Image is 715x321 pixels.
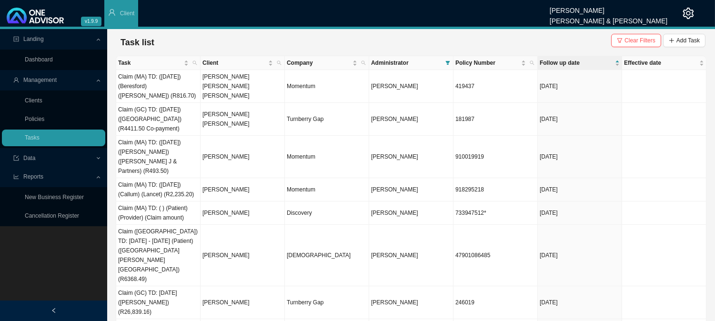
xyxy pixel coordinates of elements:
[51,308,57,313] span: left
[116,136,201,178] td: Claim (MA) TD: ([DATE]) ([PERSON_NAME]) ([PERSON_NAME] J & Partners) (R493.50)
[676,36,700,45] span: Add Task
[445,60,450,65] span: filter
[201,286,285,319] td: [PERSON_NAME]
[538,178,622,201] td: [DATE]
[285,56,369,70] th: Company
[23,155,35,161] span: Data
[550,13,667,23] div: [PERSON_NAME] & [PERSON_NAME]
[611,34,661,47] button: Clear Filters
[25,194,84,201] a: New Business Register
[683,8,694,19] span: setting
[540,58,613,68] span: Follow up date
[116,286,201,319] td: Claim (GC) TD: [DATE] ([PERSON_NAME]) (R26,839.16)
[108,9,116,16] span: user
[287,58,351,68] span: Company
[201,178,285,201] td: [PERSON_NAME]
[201,103,285,136] td: [PERSON_NAME] [PERSON_NAME]
[25,56,53,63] a: Dashboard
[23,77,57,83] span: Management
[361,60,366,65] span: search
[201,136,285,178] td: [PERSON_NAME]
[538,70,622,103] td: [DATE]
[453,103,538,136] td: 181987
[538,201,622,225] td: [DATE]
[201,56,285,70] th: Client
[191,56,199,70] span: search
[7,8,64,23] img: 2df55531c6924b55f21c4cf5d4484680-logo-light.svg
[528,56,536,70] span: search
[13,77,19,83] span: user
[622,56,706,70] th: Effective date
[23,36,44,42] span: Landing
[455,58,519,68] span: Policy Number
[663,34,705,47] button: Add Task
[285,286,369,319] td: Turnberry Gap
[371,252,418,259] span: [PERSON_NAME]
[538,136,622,178] td: [DATE]
[371,58,442,68] span: Administrator
[285,136,369,178] td: Momentum
[371,153,418,160] span: [PERSON_NAME]
[118,58,182,68] span: Task
[538,103,622,136] td: [DATE]
[201,201,285,225] td: [PERSON_NAME]
[285,178,369,201] td: Momentum
[13,155,19,161] span: import
[538,286,622,319] td: [DATE]
[371,83,418,90] span: [PERSON_NAME]
[116,56,201,70] th: Task
[453,178,538,201] td: 918295218
[25,97,42,104] a: Clients
[453,56,538,70] th: Policy Number
[359,56,368,70] span: search
[116,70,201,103] td: Claim (MA) TD: ([DATE]) (Beresford) ([PERSON_NAME]) (R816.70)
[285,225,369,286] td: [DEMOGRAPHIC_DATA]
[530,60,534,65] span: search
[285,70,369,103] td: Momentum
[25,134,40,141] a: Tasks
[277,60,282,65] span: search
[116,103,201,136] td: Claim (GC) TD: ([DATE]) ([GEOGRAPHIC_DATA]) (R4411.50 Co-payment)
[275,56,283,70] span: search
[13,36,19,42] span: profile
[624,58,697,68] span: Effective date
[285,201,369,225] td: Discovery
[285,103,369,136] td: Turnberry Gap
[453,70,538,103] td: 419437
[624,36,655,45] span: Clear Filters
[202,58,266,68] span: Client
[453,136,538,178] td: 910019919
[453,225,538,286] td: 47901086485
[25,212,79,219] a: Cancellation Register
[81,17,101,26] span: v1.9.9
[25,116,44,122] a: Policies
[371,186,418,193] span: [PERSON_NAME]
[371,299,418,306] span: [PERSON_NAME]
[121,38,154,47] span: Task list
[550,2,667,13] div: [PERSON_NAME]
[443,56,452,70] span: filter
[371,116,418,122] span: [PERSON_NAME]
[453,201,538,225] td: 733947512*
[453,286,538,319] td: 246019
[371,210,418,216] span: [PERSON_NAME]
[669,38,675,43] span: plus
[13,174,19,180] span: line-chart
[201,70,285,103] td: [PERSON_NAME] [PERSON_NAME] [PERSON_NAME]
[23,173,43,180] span: Reports
[617,38,623,43] span: filter
[120,10,135,17] span: Client
[116,225,201,286] td: Claim ([GEOGRAPHIC_DATA]) TD: [DATE] - [DATE] (Patient) ([GEOGRAPHIC_DATA] [PERSON_NAME][GEOGRAPH...
[116,201,201,225] td: Claim (MA) TD: ( ) (Patient) (Provider) (Claim amount)
[192,60,197,65] span: search
[116,178,201,201] td: Claim (MA) TD: ([DATE]) (Callum) (Lancet) (R2,235.20)
[201,225,285,286] td: [PERSON_NAME]
[538,225,622,286] td: [DATE]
